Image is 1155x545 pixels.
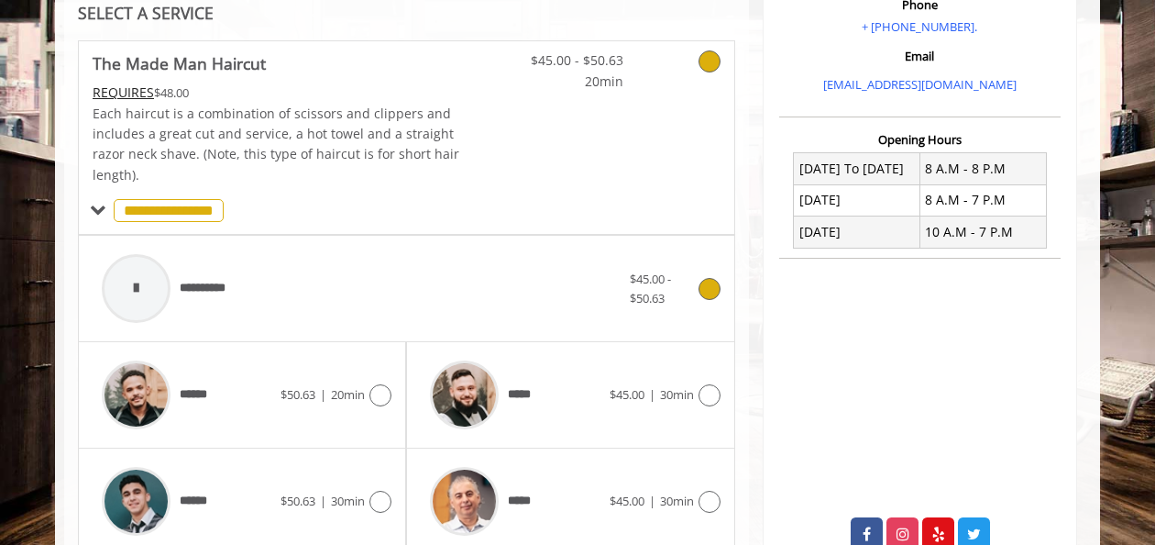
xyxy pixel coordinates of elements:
span: 30min [660,493,694,509]
span: | [320,493,326,509]
td: [DATE] [794,184,920,216]
span: 30min [331,493,365,509]
span: $50.63 [280,493,315,509]
td: 8 A.M - 8 P.M [919,153,1046,184]
span: $45.00 [610,493,644,509]
span: Each haircut is a combination of scissors and clippers and includes a great cut and service, a ho... [93,105,459,184]
span: $45.00 - $50.63 [630,271,671,306]
div: $48.00 [93,83,461,103]
span: 30min [660,386,694,403]
span: $45.00 - $50.63 [515,50,623,71]
span: $50.63 [280,386,315,403]
span: $45.00 [610,386,644,403]
span: | [649,493,655,509]
td: 8 A.M - 7 P.M [919,184,1046,216]
span: | [320,386,326,403]
span: | [649,386,655,403]
td: [DATE] To [DATE] [794,153,920,184]
span: 20min [515,72,623,92]
a: [EMAIL_ADDRESS][DOMAIN_NAME] [823,76,1017,93]
a: + [PHONE_NUMBER]. [862,18,977,35]
span: 20min [331,386,365,403]
h3: Email [784,50,1056,62]
b: The Made Man Haircut [93,50,266,76]
span: This service needs some Advance to be paid before we block your appointment [93,83,154,101]
h3: Opening Hours [779,133,1061,146]
td: 10 A.M - 7 P.M [919,217,1046,248]
div: SELECT A SERVICE [78,5,735,22]
td: [DATE] [794,217,920,248]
